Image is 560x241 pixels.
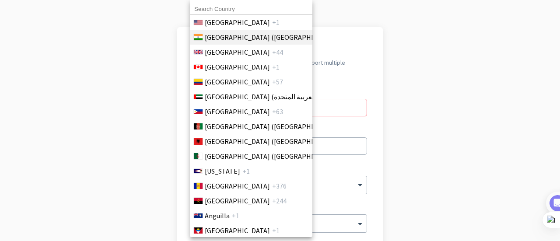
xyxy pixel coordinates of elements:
[205,225,270,236] span: [GEOGRAPHIC_DATA]
[205,77,270,87] span: [GEOGRAPHIC_DATA]
[205,166,240,176] span: [US_STATE]
[272,77,283,87] span: +57
[272,47,283,57] span: +44
[272,196,287,206] span: +244
[242,166,250,176] span: +1
[205,106,270,117] span: [GEOGRAPHIC_DATA]
[205,121,341,132] span: [GEOGRAPHIC_DATA] (‫[GEOGRAPHIC_DATA]‬‎)
[205,136,341,147] span: [GEOGRAPHIC_DATA] ([GEOGRAPHIC_DATA])
[205,91,343,102] span: [GEOGRAPHIC_DATA] (‫الإمارات العربية المتحدة‬‎)
[205,32,341,42] span: [GEOGRAPHIC_DATA] ([GEOGRAPHIC_DATA])
[205,151,341,161] span: [GEOGRAPHIC_DATA] (‫[GEOGRAPHIC_DATA]‬‎)
[205,210,230,221] span: Anguilla
[205,181,270,191] span: [GEOGRAPHIC_DATA]
[272,181,287,191] span: +376
[205,47,270,57] span: [GEOGRAPHIC_DATA]
[232,210,239,221] span: +1
[272,62,280,72] span: +1
[272,106,283,117] span: +63
[205,196,270,206] span: [GEOGRAPHIC_DATA]
[205,62,270,72] span: [GEOGRAPHIC_DATA]
[205,17,270,28] span: [GEOGRAPHIC_DATA]
[272,17,280,28] span: +1
[190,3,312,15] input: Search Country
[272,225,280,236] span: +1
